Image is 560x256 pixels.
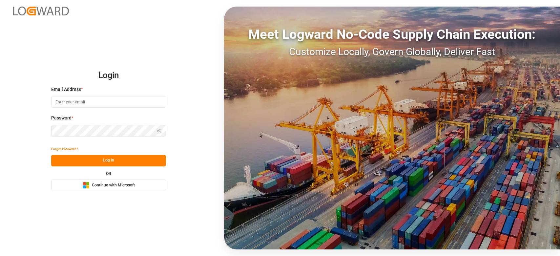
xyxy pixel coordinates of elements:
[51,86,81,93] span: Email Address
[106,172,111,176] small: OR
[51,65,166,86] h2: Login
[51,180,166,191] button: Continue with Microsoft
[51,143,78,155] button: Forgot Password?
[224,25,560,44] div: Meet Logward No-Code Supply Chain Execution:
[224,44,560,59] div: Customize Locally, Govern Globally, Deliver Fast
[92,182,135,188] span: Continue with Microsoft
[51,115,72,121] span: Password
[51,96,166,108] input: Enter your email
[13,7,69,15] img: Logward_new_orange.png
[51,155,166,166] button: Log In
